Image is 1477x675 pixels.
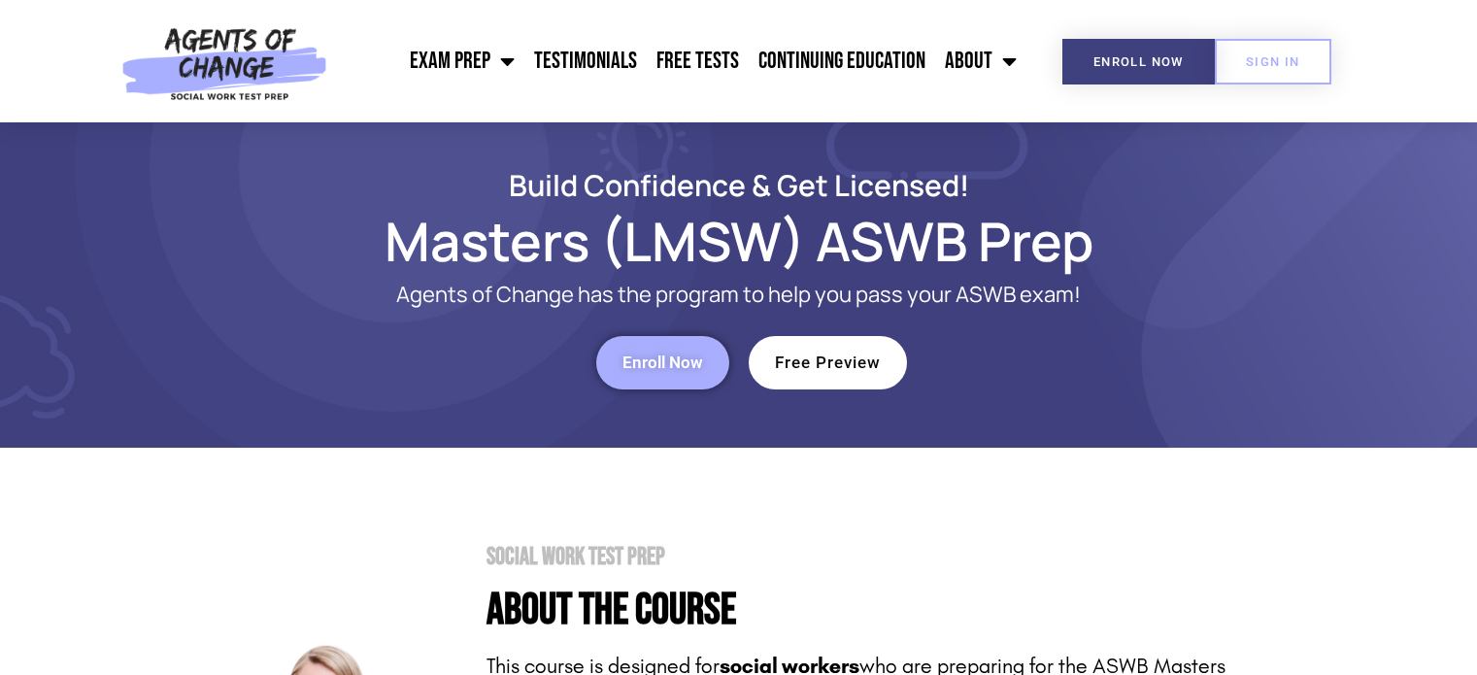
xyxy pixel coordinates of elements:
h4: About the Course [487,589,1292,632]
span: Enroll Now [1093,55,1184,68]
h2: Build Confidence & Get Licensed! [185,171,1292,199]
a: Exam Prep [400,37,524,85]
a: Free Preview [749,336,907,389]
p: Agents of Change has the program to help you pass your ASWB exam! [263,283,1215,307]
a: Continuing Education [749,37,935,85]
a: Enroll Now [1062,39,1215,84]
a: Testimonials [524,37,647,85]
a: Free Tests [647,37,749,85]
h1: Masters (LMSW) ASWB Prep [185,219,1292,263]
h2: Social Work Test Prep [487,545,1292,569]
a: About [935,37,1026,85]
nav: Menu [337,37,1026,85]
a: Enroll Now [596,336,729,389]
span: SIGN IN [1246,55,1300,68]
span: Enroll Now [622,354,703,371]
a: SIGN IN [1215,39,1331,84]
span: Free Preview [775,354,881,371]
